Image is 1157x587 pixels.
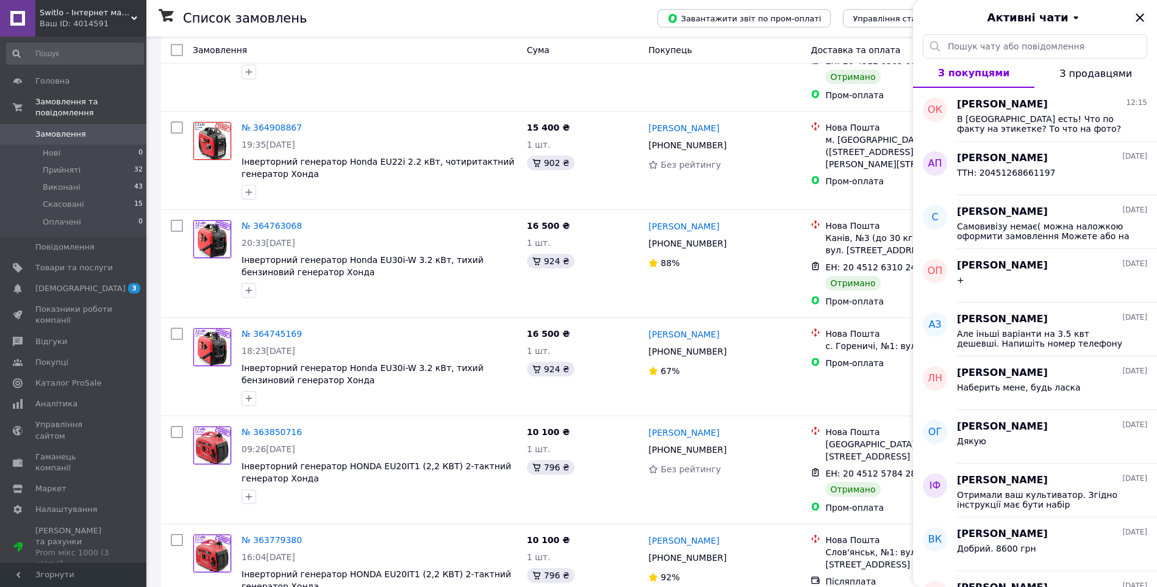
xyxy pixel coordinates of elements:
img: Фото товару [193,220,231,258]
a: Інверторний генератор Honda EU22i 2.2 кВт, чотиритактний генератор Хонда [242,157,514,179]
span: ОГ [928,425,942,439]
img: Фото товару [193,535,231,572]
span: 1 шт. [527,140,551,149]
span: [PERSON_NAME] [957,151,1048,165]
span: [DATE] [1122,259,1147,269]
img: Фото товару [193,122,231,160]
button: ОП[PERSON_NAME][DATE]+ [913,249,1157,303]
span: Отримали ваш культиватор. Згідно інструкції має бути набір інструментів, його немає. Інструкція в... [957,490,1130,510]
div: 796 ₴ [527,460,575,475]
span: Наберить мене, будь ласка [957,383,1081,392]
span: 10 100 ₴ [527,535,570,545]
span: 15 400 ₴ [527,123,570,132]
span: Самовивізу немає( можна наложкою оформити замовлення Можете або на сайті чи написати дані для від... [957,221,1130,241]
span: Без рейтингу [661,464,721,474]
span: Головна [35,76,70,87]
span: ОК [928,103,942,117]
a: № 364908867 [242,123,302,132]
div: Отримано [825,482,880,497]
span: [PERSON_NAME] [957,259,1048,273]
button: Активні чати [947,10,1123,26]
span: [PERSON_NAME] [957,420,1048,434]
a: [PERSON_NAME] [648,535,719,547]
h1: Список замовлень [183,11,307,26]
span: [DATE] [1122,312,1147,323]
span: [PERSON_NAME] [957,205,1048,219]
span: Замовлення та повідомлення [35,96,146,118]
div: 924 ₴ [527,362,575,376]
a: Фото товару [193,426,232,465]
a: Інверторний генератор Honda EU30i-W 3.2 кВт, тихий бензиновий генератор Хонда [242,255,484,277]
button: АЗ[PERSON_NAME][DATE]Але іньші варіанти на 3.5 квт дешевші. Напишіть номер телефону скину варіант... [913,303,1157,356]
button: Завантажити звіт по пром-оплаті [657,9,831,27]
span: Замовлення [193,45,247,55]
span: З покупцями [938,67,1010,79]
span: [DATE] [1122,420,1147,430]
div: 902 ₴ [527,156,575,170]
span: АП [928,157,942,171]
span: ЕН: 20 4512 6310 2454 [825,262,927,272]
span: Налаштування [35,504,98,515]
span: З продавцями [1059,68,1132,79]
span: 1 шт. [527,444,551,454]
div: Нова Пошта [825,328,995,340]
span: 16 500 ₴ [527,329,570,339]
div: 924 ₴ [527,254,575,268]
div: Пром-оплата [825,502,995,514]
input: Пошук [6,43,144,65]
a: Фото товару [193,121,232,160]
span: Замовлення [35,129,86,140]
button: ОГ[PERSON_NAME][DATE]Дякую [913,410,1157,464]
a: [PERSON_NAME] [648,122,719,134]
a: Інверторний генератор Honda EU30i-W 3.2 кВт, тихий бензиновий генератор Хонда [242,363,484,385]
span: Каталог ProSale [35,378,101,389]
span: [DATE] [1122,205,1147,215]
span: С [931,211,938,225]
span: Cума [527,45,550,55]
div: [PHONE_NUMBER] [646,137,729,154]
div: Отримано [825,276,880,290]
a: № 363779380 [242,535,302,545]
div: [PHONE_NUMBER] [646,235,729,252]
div: Нова Пошта [825,121,995,134]
span: Доставка та оплата [811,45,900,55]
a: [PERSON_NAME] [648,328,719,340]
span: 16 500 ₴ [527,221,570,231]
span: [PERSON_NAME] [957,98,1048,112]
span: В [GEOGRAPHIC_DATA] есть! Что по факту на этикетке? То что на фото? [957,114,1130,134]
div: Prom мікс 1000 (3 місяці) [35,547,113,569]
span: Завантажити звіт по пром-оплаті [667,13,821,24]
img: Фото товару [193,427,231,464]
span: Дякую [957,436,986,446]
div: Пром-оплата [825,295,995,308]
a: [PERSON_NAME] [648,427,719,439]
div: Отримано [825,70,880,84]
span: Повідомлення [35,242,95,253]
button: Закрити [1133,10,1147,25]
span: 10 100 ₴ [527,427,570,437]
span: Інверторний генератор HONDA EU20IT1 (2,2 КВТ) 2-тактний генератор Хонда [242,461,511,483]
button: ІФ[PERSON_NAME][DATE]Отримали ваш культиватор. Згідно інструкції має бути набір інструментів, йог... [913,464,1157,517]
a: Фото товару [193,534,232,573]
span: Добрий. 8600 грн [957,544,1036,553]
span: Прийняті [43,165,81,176]
div: [PHONE_NUMBER] [646,343,729,360]
span: ТТН: 20451268661197 [957,168,1056,178]
span: Switlo - Інтернет магазин [40,7,131,18]
button: З продавцями [1034,59,1157,88]
span: Аналітика [35,398,77,409]
span: Показники роботи компанії [35,304,113,326]
span: [PERSON_NAME] [957,366,1048,380]
div: Слов'янськ, №1: вул. [STREET_ADDRESS] [825,546,995,571]
span: ЕН: 20 4512 5784 2808 [825,469,927,478]
span: + [957,275,964,285]
span: 32 [134,165,143,176]
div: Нова Пошта [825,534,995,546]
span: [DATE] [1122,527,1147,538]
a: № 364745169 [242,329,302,339]
button: АП[PERSON_NAME][DATE]ТТН: 20451268661197 [913,142,1157,195]
span: Виконані [43,182,81,193]
span: 18:23[DATE] [242,346,295,356]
